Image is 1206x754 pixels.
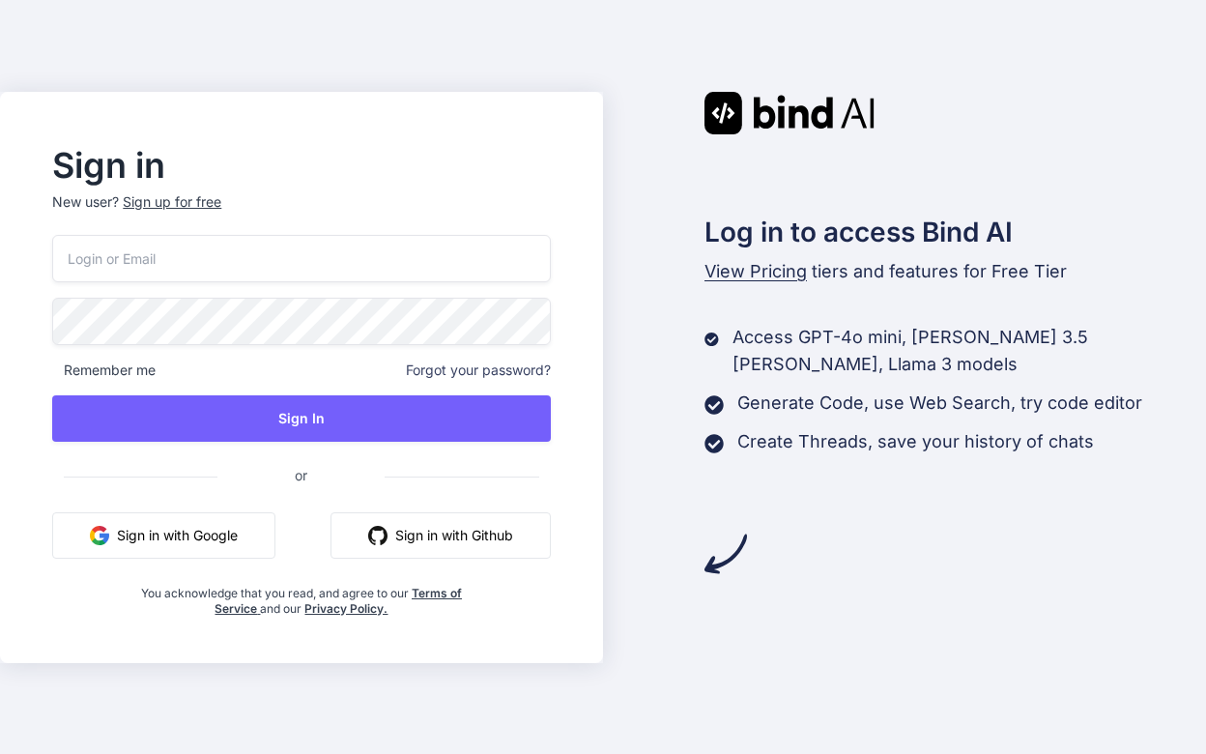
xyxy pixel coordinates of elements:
[52,192,550,235] p: New user?
[368,526,388,545] img: github
[737,390,1142,417] p: Generate Code, use Web Search, try code editor
[123,192,221,212] div: Sign up for free
[330,512,551,559] button: Sign in with Github
[52,512,275,559] button: Sign in with Google
[52,361,156,380] span: Remember me
[304,601,388,616] a: Privacy Policy.
[704,212,1206,252] h2: Log in to access Bind AI
[704,261,807,281] span: View Pricing
[215,586,462,616] a: Terms of Service
[90,526,109,545] img: google
[52,150,550,181] h2: Sign in
[704,533,747,575] img: arrow
[406,361,551,380] span: Forgot your password?
[737,428,1094,455] p: Create Threads, save your history of chats
[52,235,550,282] input: Login or Email
[135,574,468,617] div: You acknowledge that you read, and agree to our and our
[704,92,875,134] img: Bind AI logo
[704,258,1206,285] p: tiers and features for Free Tier
[52,395,550,442] button: Sign In
[217,451,385,499] span: or
[732,324,1206,378] p: Access GPT-4o mini, [PERSON_NAME] 3.5 [PERSON_NAME], Llama 3 models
